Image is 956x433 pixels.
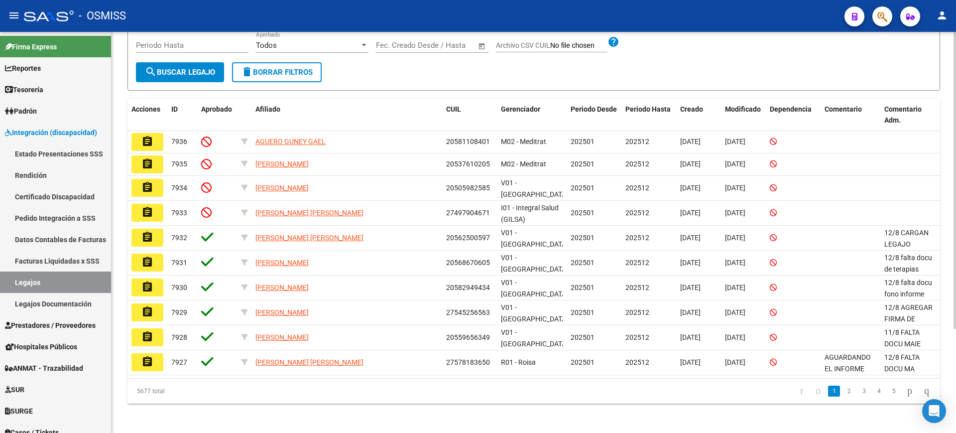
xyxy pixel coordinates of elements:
[8,9,20,21] mat-icon: menu
[571,138,595,145] span: 202501
[571,308,595,316] span: 202501
[446,358,490,366] span: 27578183650
[171,234,187,242] span: 7932
[766,99,821,132] datatable-header-cell: Dependencia
[376,41,408,50] input: Start date
[255,259,309,267] span: [PERSON_NAME]
[446,259,490,267] span: 20568670605
[888,386,900,397] a: 5
[5,84,43,95] span: Tesorería
[141,356,153,368] mat-icon: assignment
[171,259,187,267] span: 7931
[255,105,280,113] span: Afiliado
[197,99,237,132] datatable-header-cell: Aprobado
[625,105,671,113] span: Periodo Hasta
[827,383,841,400] li: page 1
[725,308,745,316] span: [DATE]
[936,9,948,21] mat-icon: person
[131,105,160,113] span: Acciones
[625,333,649,341] span: 202512
[477,40,488,52] button: Open calendar
[145,68,215,77] span: Buscar Legajo
[571,209,595,217] span: 202501
[680,259,701,267] span: [DATE]
[255,160,309,168] span: [PERSON_NAME]
[770,105,812,113] span: Dependencia
[201,105,232,113] span: Aprobado
[241,66,253,78] mat-icon: delete
[884,328,922,393] span: 11/8 FALTA DOCU MAIE AGREGAR FIRMA DE MEDICO AL INFORME EI
[255,358,363,366] span: [PERSON_NAME] [PERSON_NAME]
[141,306,153,318] mat-icon: assignment
[625,358,649,366] span: 202512
[501,303,568,323] span: V01 - [GEOGRAPHIC_DATA]
[501,358,536,366] span: R01 - Roisa
[680,234,701,242] span: [DATE]
[680,160,701,168] span: [DATE]
[251,99,442,132] datatable-header-cell: Afiliado
[680,105,703,113] span: Creado
[625,184,649,192] span: 202512
[171,308,187,316] span: 7929
[680,358,701,366] span: [DATE]
[171,105,178,113] span: ID
[501,105,540,113] span: Gerenciador
[5,127,97,138] span: Integración (discapacidad)
[884,229,929,316] span: 12/8 CARGAN LEGAJO DESPUES DE SUBIR LAS FACTURAS FIRMAR MEDICO EL INFORME EI
[680,138,701,145] span: [DATE]
[5,341,77,352] span: Hospitales Públicos
[501,204,559,223] span: I01 - Integral Salud (GILSA)
[446,209,490,217] span: 27497904671
[725,284,745,291] span: [DATE]
[625,138,649,145] span: 202512
[725,138,745,145] span: [DATE]
[141,181,153,193] mat-icon: assignment
[625,259,649,267] span: 202512
[141,206,153,218] mat-icon: assignment
[5,406,33,417] span: SURGE
[501,160,546,168] span: M02 - Meditrat
[171,184,187,192] span: 7934
[501,138,546,145] span: M02 - Meditrat
[501,229,568,248] span: V01 - [GEOGRAPHIC_DATA]
[725,234,745,242] span: [DATE]
[625,284,649,291] span: 202512
[922,399,946,423] div: Open Intercom Messenger
[725,333,745,341] span: [DATE]
[571,234,595,242] span: 202501
[571,284,595,291] span: 202501
[571,160,595,168] span: 202501
[255,284,309,291] span: [PERSON_NAME]
[828,386,840,397] a: 1
[725,209,745,217] span: [DATE]
[446,184,490,192] span: 20505982585
[446,308,490,316] span: 27545256563
[725,184,745,192] span: [DATE]
[811,386,825,397] a: go to previous page
[232,62,322,82] button: Borrar Filtros
[884,254,932,273] span: 12/8 falta docu de terapias
[725,105,761,113] span: Modificado
[884,105,922,125] span: Comentario Adm.
[571,105,617,113] span: Periodo Desde
[571,333,595,341] span: 202501
[241,68,313,77] span: Borrar Filtros
[255,333,309,341] span: [PERSON_NAME]
[903,386,917,397] a: go to next page
[171,160,187,168] span: 7935
[841,383,856,400] li: page 2
[5,41,57,52] span: Firma Express
[625,308,649,316] span: 202512
[871,383,886,400] li: page 4
[873,386,885,397] a: 4
[680,184,701,192] span: [DATE]
[141,256,153,268] mat-icon: assignment
[446,284,490,291] span: 20582949434
[127,379,288,404] div: 5677 total
[625,234,649,242] span: 202512
[79,5,126,27] span: - OSMISS
[856,383,871,400] li: page 3
[621,99,676,132] datatable-header-cell: Periodo Hasta
[141,136,153,147] mat-icon: assignment
[446,138,490,145] span: 20581108401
